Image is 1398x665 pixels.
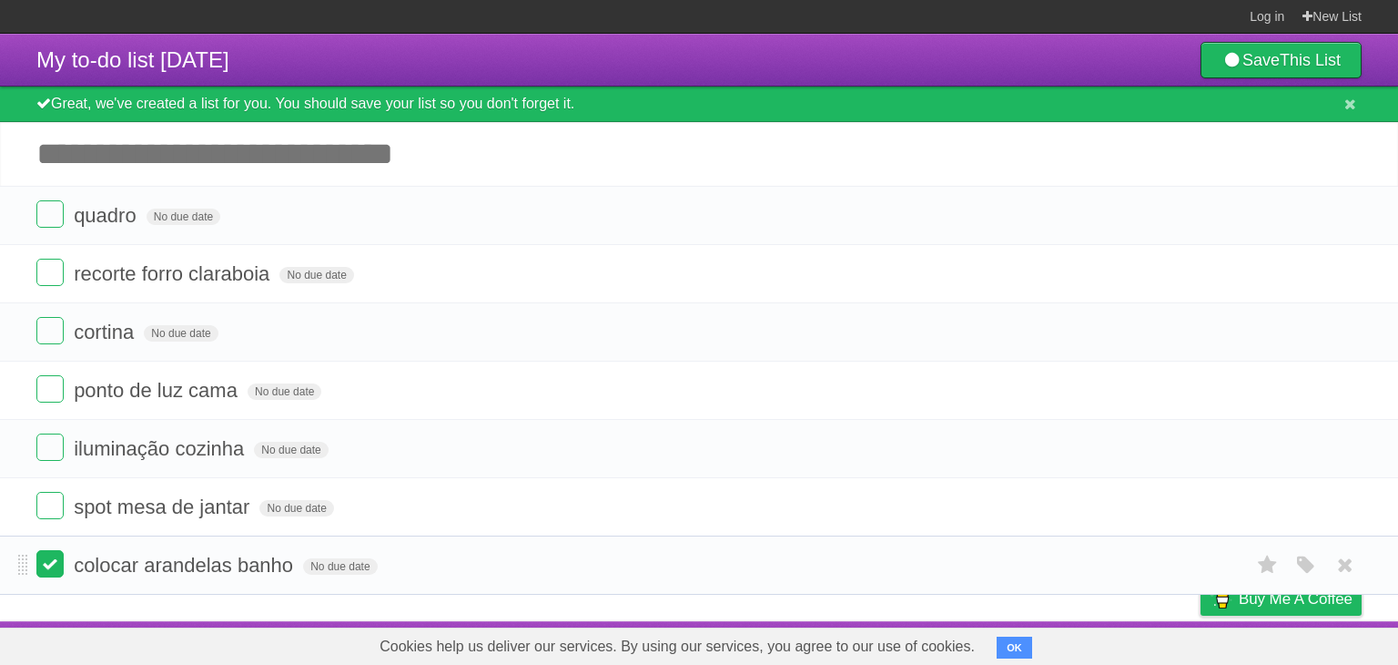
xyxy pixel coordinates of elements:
[361,629,993,665] span: Cookies help us deliver our services. By using our services, you agree to our use of cookies.
[1115,626,1155,660] a: Terms
[259,500,333,517] span: No due date
[147,209,220,225] span: No due date
[36,375,64,403] label: Done
[1200,42,1362,78] a: SaveThis List
[1018,626,1092,660] a: Developers
[74,321,138,343] span: cortina
[248,384,321,400] span: No due date
[1200,582,1362,616] a: Buy me a coffee
[958,626,997,660] a: About
[36,492,64,519] label: Done
[74,554,298,577] span: colocar arandelas banho
[36,200,64,228] label: Done
[74,496,254,518] span: spot mesa de jantar
[1177,626,1224,660] a: Privacy
[254,442,328,458] span: No due date
[1251,550,1285,580] label: Star task
[144,325,218,342] span: No due date
[36,47,229,72] span: My to-do list [DATE]
[997,637,1032,659] button: OK
[74,379,242,402] span: ponto de luz cama
[74,437,248,460] span: iluminação cozinha
[1210,583,1234,614] img: Buy me a coffee
[303,558,377,575] span: No due date
[1280,51,1341,69] b: This List
[1247,626,1362,660] a: Suggest a feature
[36,317,64,344] label: Done
[36,434,64,461] label: Done
[74,204,141,227] span: quadro
[36,550,64,578] label: Done
[74,262,274,285] span: recorte forro claraboia
[1239,583,1352,615] span: Buy me a coffee
[36,259,64,286] label: Done
[279,267,353,283] span: No due date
